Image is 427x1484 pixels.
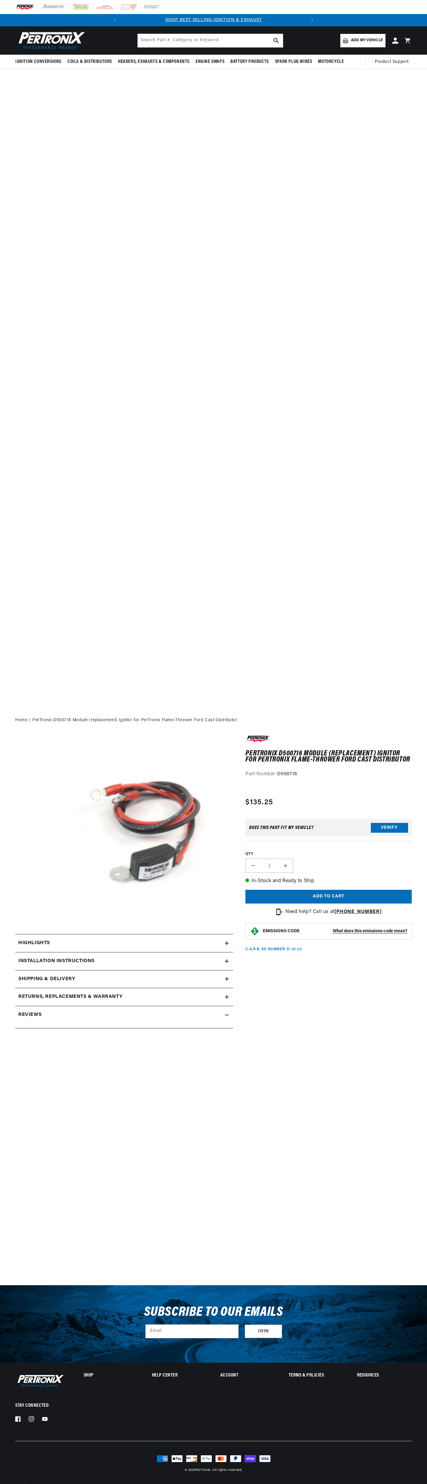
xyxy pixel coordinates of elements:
[245,947,302,952] p: C.A.R.B. EO Number: D-57-22
[15,30,85,51] img: Pertronix
[15,952,233,970] summary: Installation instructions
[15,717,27,724] a: Home
[270,34,283,47] button: search button
[245,797,273,808] span: $135.25
[340,34,385,47] a: Add my vehicle
[250,926,260,936] img: Emissions code
[285,908,382,916] p: Need help? Call us at
[18,957,95,965] h2: Installation instructions
[15,734,233,922] media-gallery: Gallery Viewer
[15,59,61,65] span: Ignition Conversions
[289,1373,343,1378] summary: Terms & policies
[245,770,412,778] div: Part Number:
[109,14,121,26] button: Translation missing: en.sections.announcements.previous_announcement
[249,825,313,830] div: Does This part fit My vehicle?
[272,55,315,69] summary: Spark Plug Wires
[15,1402,64,1409] p: Stay Connected
[121,17,306,24] div: 1 of 2
[32,717,237,724] a: PerTronix D500716 Module (replacement) Ignitor for PerTronix Flame-Thrower Ford Cast Distributor
[115,55,193,69] summary: Headers, Exhausts & Components
[18,1011,42,1019] h2: Reviews
[230,59,269,65] span: Battery Products
[263,929,407,934] button: EMISSIONS CODEWhat does this emissions code mean?
[245,1325,282,1338] button: Subscribe
[277,772,297,777] strong: D500716
[193,55,227,69] summary: Engine Swaps
[152,1373,207,1378] summary: Help Center
[15,934,233,952] summary: Highlights
[245,877,412,885] p: In-Stock and Ready to Ship
[315,55,347,69] summary: Motorcycle
[18,993,122,1001] h2: Returns, Replacements & Warranty
[144,1307,283,1318] h3: Subscribe to our emails
[245,852,412,857] label: QTY
[15,1373,64,1388] img: Pertronix
[357,1373,412,1378] summary: Resources
[138,34,283,47] input: Search Part #, Category or Keyword
[121,17,306,24] div: Announcement
[185,1468,212,1472] small: © 2025 .
[212,1468,242,1472] small: All rights reserved.
[64,55,115,69] summary: Coils & Distributors
[15,717,412,724] nav: breadcrumbs
[318,59,344,65] span: Motorcycle
[335,909,382,914] a: [PHONE_NUMBER]
[165,18,262,22] a: SHOP BEST SELLING IGNITION & EXHAUST
[306,14,318,26] button: Translation missing: en.sections.announcements.next_announcement
[67,59,112,65] span: Coils & Distributors
[371,823,408,833] button: Verify
[275,59,312,65] span: Spark Plug Wires
[15,970,233,988] summary: Shipping & Delivery
[263,929,300,933] strong: EMISSIONS CODE
[146,1325,238,1338] input: Email
[220,1373,275,1378] summary: Account
[245,751,412,763] h1: PerTronix D500716 Module (replacement) Ignitor for PerTronix Flame-Thrower Ford Cast Distributor
[333,929,407,933] strong: What does this emissions code mean?
[245,890,412,904] button: Add to cart
[196,1468,211,1472] a: PerTronix
[375,55,412,69] summary: Product Support
[18,939,50,947] h2: Highlights
[15,1006,233,1024] summary: Reviews
[351,38,383,43] span: Add my vehicle
[118,59,190,65] span: Headers, Exhausts & Components
[196,59,224,65] span: Engine Swaps
[84,1373,138,1378] summary: Shop
[375,59,409,65] span: Product Support
[15,988,233,1006] summary: Returns, Replacements & Warranty
[227,55,272,69] summary: Battery Products
[18,975,75,983] h2: Shipping & Delivery
[15,55,64,69] summary: Ignition Conversions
